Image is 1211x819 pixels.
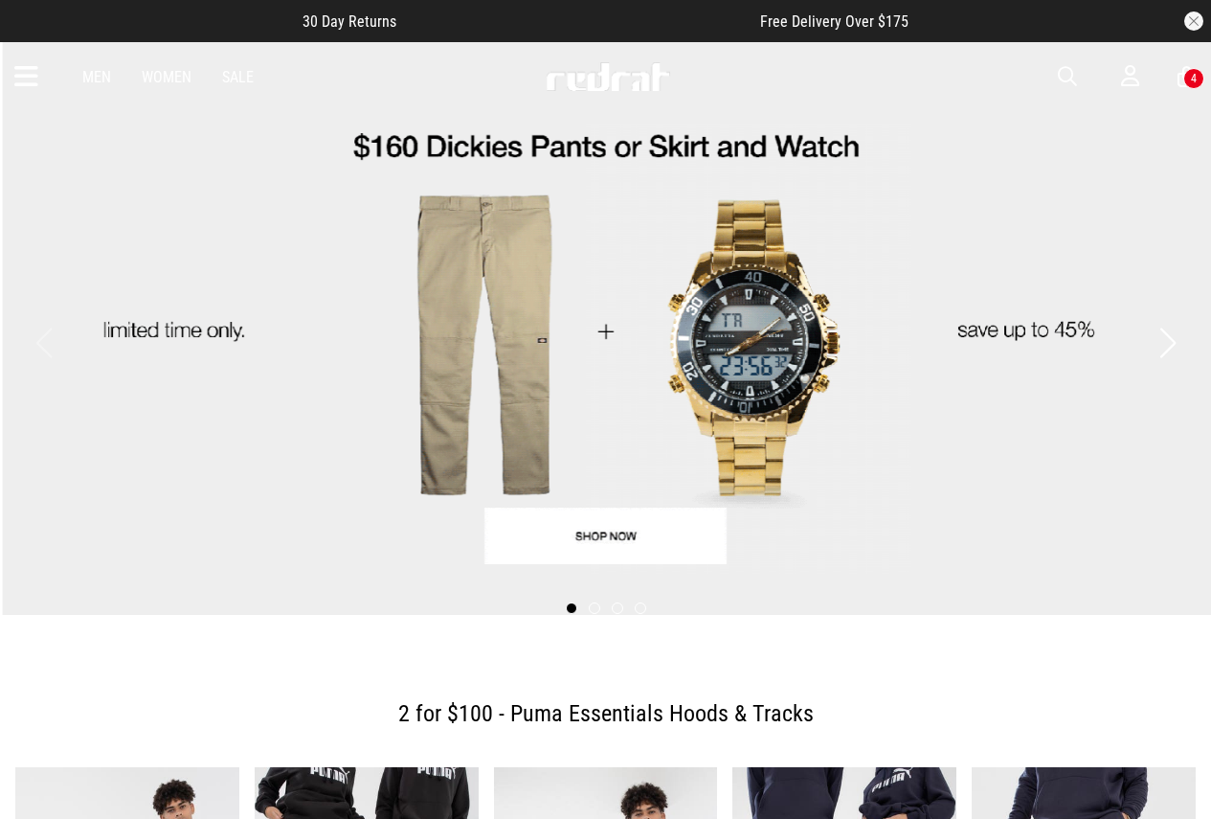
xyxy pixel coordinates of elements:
[31,322,56,364] button: Previous slide
[222,68,254,86] a: Sale
[1177,67,1196,87] a: 4
[1191,72,1197,85] div: 4
[545,62,671,91] img: Redrat logo
[15,8,73,65] button: Open LiveChat chat widget
[303,12,396,31] span: 30 Day Returns
[82,68,111,86] a: Men
[31,694,1180,733] h2: 2 for $100 - Puma Essentials Hoods & Tracks
[435,11,722,31] iframe: Customer reviews powered by Trustpilot
[760,12,908,31] span: Free Delivery Over $175
[142,68,191,86] a: Women
[1155,322,1180,364] button: Next slide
